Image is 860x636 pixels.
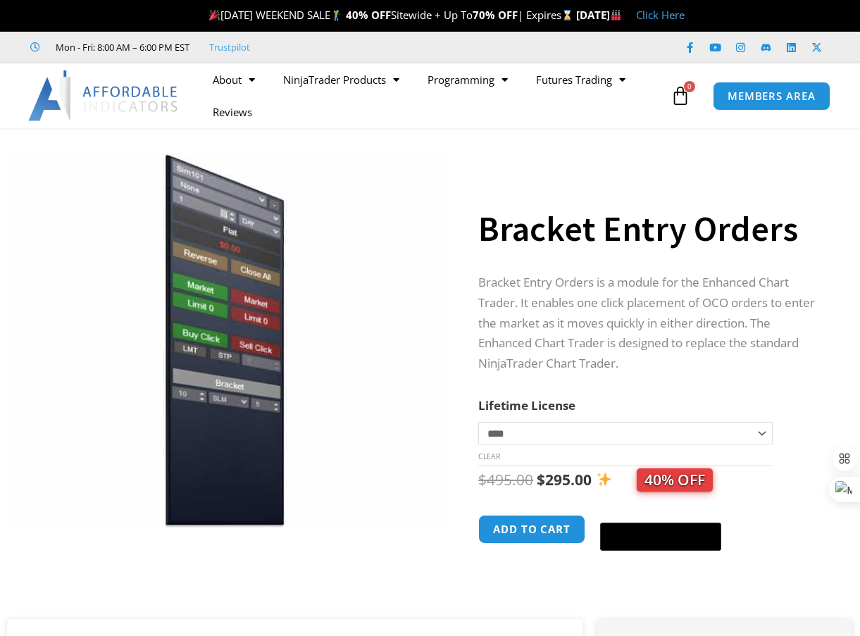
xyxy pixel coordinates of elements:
strong: 70% OFF [473,8,518,22]
bdi: 295.00 [537,470,592,490]
span: [DATE] WEEKEND SALE Sitewide + Up To | Expires [206,8,575,22]
img: 🎉 [209,10,220,20]
img: LogoAI | Affordable Indicators – NinjaTrader [28,70,180,121]
iframe: Secure express checkout frame [597,513,724,514]
span: 40% OFF [637,468,713,492]
a: Programming [413,63,522,96]
a: Trustpilot [209,39,250,56]
a: MEMBERS AREA [713,82,830,111]
button: Add to cart [478,515,585,544]
a: Futures Trading [522,63,640,96]
img: 🏌️‍♂️ [331,10,342,20]
a: Reviews [199,96,266,128]
span: $ [537,470,545,490]
label: Lifetime License [478,397,575,413]
img: 🏭 [611,10,621,20]
span: 0 [684,81,695,92]
a: NinjaTrader Products [269,63,413,96]
nav: Menu [199,63,666,128]
h1: Bracket Entry Orders [478,204,825,254]
span: MEMBERS AREA [728,91,816,101]
a: About [199,63,269,96]
strong: 40% OFF [346,8,391,22]
img: ✨ [597,472,611,487]
bdi: 495.00 [478,470,533,490]
img: ⌛ [562,10,573,20]
a: Clear options [478,451,500,461]
button: Buy with GPay [600,523,721,551]
span: $ [478,470,487,490]
strong: [DATE] [576,8,622,22]
span: Mon - Fri: 8:00 AM – 6:00 PM EST [52,39,189,56]
p: Bracket Entry Orders is a module for the Enhanced Chart Trader. It enables one click placement of... [478,273,825,375]
a: 0 [649,75,711,116]
a: Click Here [636,8,685,22]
